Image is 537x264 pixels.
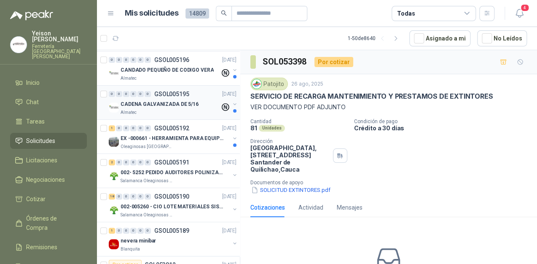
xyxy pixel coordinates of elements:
div: Actividad [298,203,323,212]
div: 0 [123,91,129,97]
div: 0 [109,91,115,97]
p: [DATE] [222,227,236,235]
p: VER DOCUMENTO PDF ADJUNTO [250,102,527,112]
button: Asignado a mi [409,30,470,46]
div: Mensajes [337,203,362,212]
a: Inicio [10,75,87,91]
a: Licitaciones [10,152,87,168]
div: 0 [116,91,122,97]
a: Solicitudes [10,133,87,149]
span: 14809 [185,8,209,19]
h3: SOL053398 [263,55,308,68]
div: 0 [116,125,122,131]
a: Chat [10,94,87,110]
p: Almatec [121,75,137,82]
span: Licitaciones [26,156,57,165]
span: Órdenes de Compra [26,214,79,232]
a: 1 0 0 0 0 0 GSOL005189[DATE] Company Logonevera minibarBlanquita [109,226,238,253]
p: GSOL005196 [154,57,189,63]
div: 1 - 50 de 8640 [348,32,403,45]
p: Condición de pago [354,119,534,124]
a: Órdenes de Compra [10,210,87,236]
div: 0 [137,57,144,63]
div: 0 [130,159,137,165]
p: Salamanca Oleaginosas SAS [121,212,174,218]
p: Oleaginosas [GEOGRAPHIC_DATA][PERSON_NAME] [121,143,174,150]
button: 4 [512,6,527,21]
p: GSOL005189 [154,228,189,234]
div: 0 [123,159,129,165]
div: 1 [109,125,115,131]
div: 1 [109,228,115,234]
p: CANDADO PEQUEÑO DE CODIGO VERA [121,66,214,74]
div: 0 [116,228,122,234]
p: [DATE] [222,56,236,64]
div: 0 [123,57,129,63]
span: Chat [26,97,39,107]
div: Por cotizar [314,57,353,67]
p: [DATE] [222,90,236,98]
div: 0 [130,125,137,131]
p: Yeison [PERSON_NAME] [32,30,87,42]
p: 002- 5252 PEDIDO AUDITORES POLINIZACIÓN [121,169,226,177]
div: 0 [123,125,129,131]
div: 0 [145,91,151,97]
div: 0 [137,159,144,165]
p: Cantidad [250,119,347,124]
p: GSOL005192 [154,125,189,131]
p: GSOL005195 [154,91,189,97]
a: Remisiones [10,239,87,255]
div: 0 [130,194,137,199]
img: Company Logo [109,171,119,181]
p: Ferretería [GEOGRAPHIC_DATA][PERSON_NAME] [32,44,87,59]
span: Cotizar [26,194,46,204]
div: 0 [116,194,122,199]
p: nevera minibar [121,237,156,245]
a: Cotizar [10,191,87,207]
div: 0 [123,194,129,199]
div: 0 [130,228,137,234]
a: 18 0 0 0 0 0 GSOL005190[DATE] Company Logo002-005260 - CIO LOTE MATERIALES SISTEMA HIDRAULICSalam... [109,191,238,218]
p: 26 ago, 2025 [291,80,323,88]
a: 1 0 0 0 0 0 GSOL005192[DATE] Company LogoEX -000661 - HERRAMIENTA PARA EQUIPO MECANICO PLANOleagi... [109,123,238,150]
a: 0 0 0 0 0 0 GSOL005195[DATE] Company LogoCADENA GALVANIZADA DE 5/16Almatec [109,89,238,116]
p: Documentos de apoyo [250,180,534,186]
img: Company Logo [109,137,119,147]
span: Solicitudes [26,136,55,145]
span: 4 [520,4,529,12]
p: Crédito a 30 días [354,124,534,132]
a: 0 0 0 0 0 0 GSOL005196[DATE] Company LogoCANDADO PEQUEÑO DE CODIGO VERAAlmatec [109,55,238,82]
div: Todas [397,9,415,18]
span: Negociaciones [26,175,65,184]
div: 0 [137,91,144,97]
p: Salamanca Oleaginosas SAS [121,178,174,184]
span: Remisiones [26,242,57,252]
div: Patojito [250,78,288,90]
img: Company Logo [109,239,119,249]
button: SOLICITUD EXTINTORES.pdf [250,186,331,194]
p: EX -000661 - HERRAMIENTA PARA EQUIPO MECANICO PLAN [121,135,226,143]
span: Tareas [26,117,45,126]
p: Almatec [121,109,137,116]
p: GSOL005190 [154,194,189,199]
button: No Leídos [477,30,527,46]
div: 0 [145,125,151,131]
span: search [221,10,227,16]
p: [DATE] [222,159,236,167]
p: [DATE] [222,124,236,132]
div: 0 [130,91,137,97]
a: Negociaciones [10,172,87,188]
p: CADENA GALVANIZADA DE 5/16 [121,100,199,108]
div: 0 [145,57,151,63]
div: 0 [116,57,122,63]
img: Logo peakr [10,10,53,20]
div: Cotizaciones [250,203,285,212]
div: 0 [137,228,144,234]
div: 0 [123,228,129,234]
img: Company Logo [109,68,119,78]
img: Company Logo [11,37,27,53]
a: 2 0 0 0 0 0 GSOL005191[DATE] Company Logo002- 5252 PEDIDO AUDITORES POLINIZACIÓNSalamanca Oleagin... [109,157,238,184]
p: [DATE] [222,193,236,201]
div: 0 [116,159,122,165]
a: Tareas [10,113,87,129]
